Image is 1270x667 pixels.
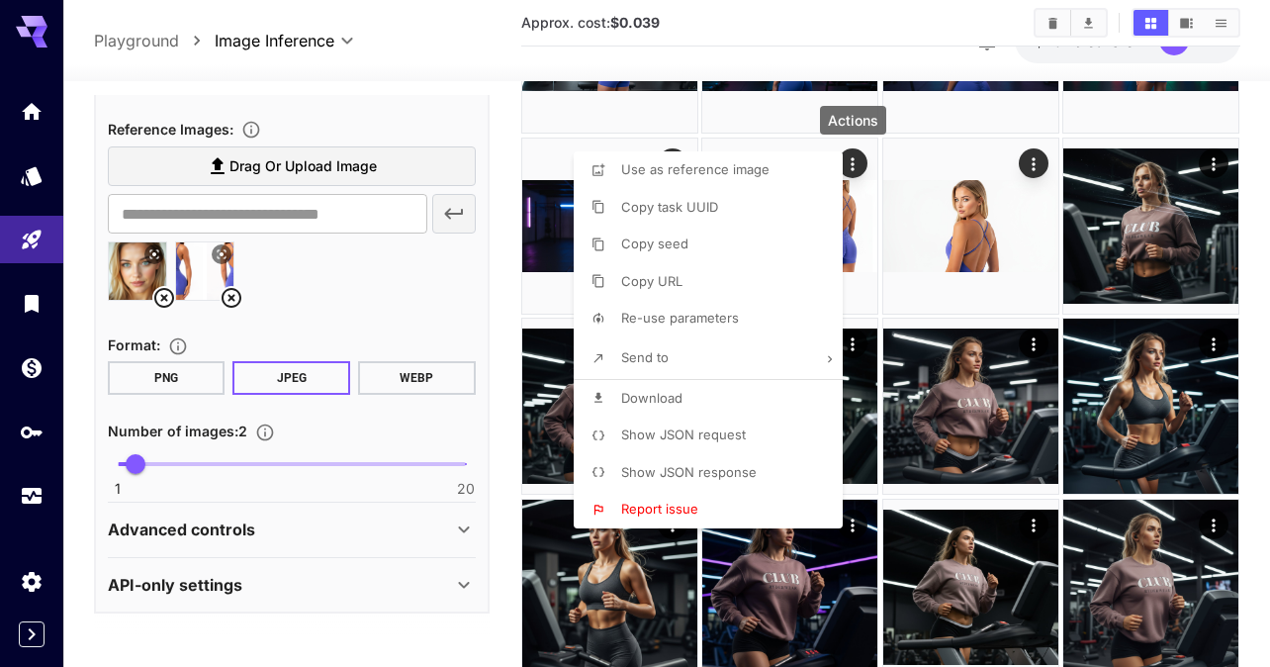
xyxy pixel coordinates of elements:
span: Download [621,390,682,406]
span: Copy task UUID [621,199,718,215]
span: Copy seed [621,236,688,251]
span: Copy URL [621,273,682,289]
span: Use as reference image [621,161,770,177]
span: Show JSON request [621,427,746,442]
span: Report issue [621,501,698,517]
span: Re-use parameters [621,310,739,326]
span: Show JSON response [621,464,757,480]
span: Send to [621,349,669,365]
div: Actions [820,106,886,135]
